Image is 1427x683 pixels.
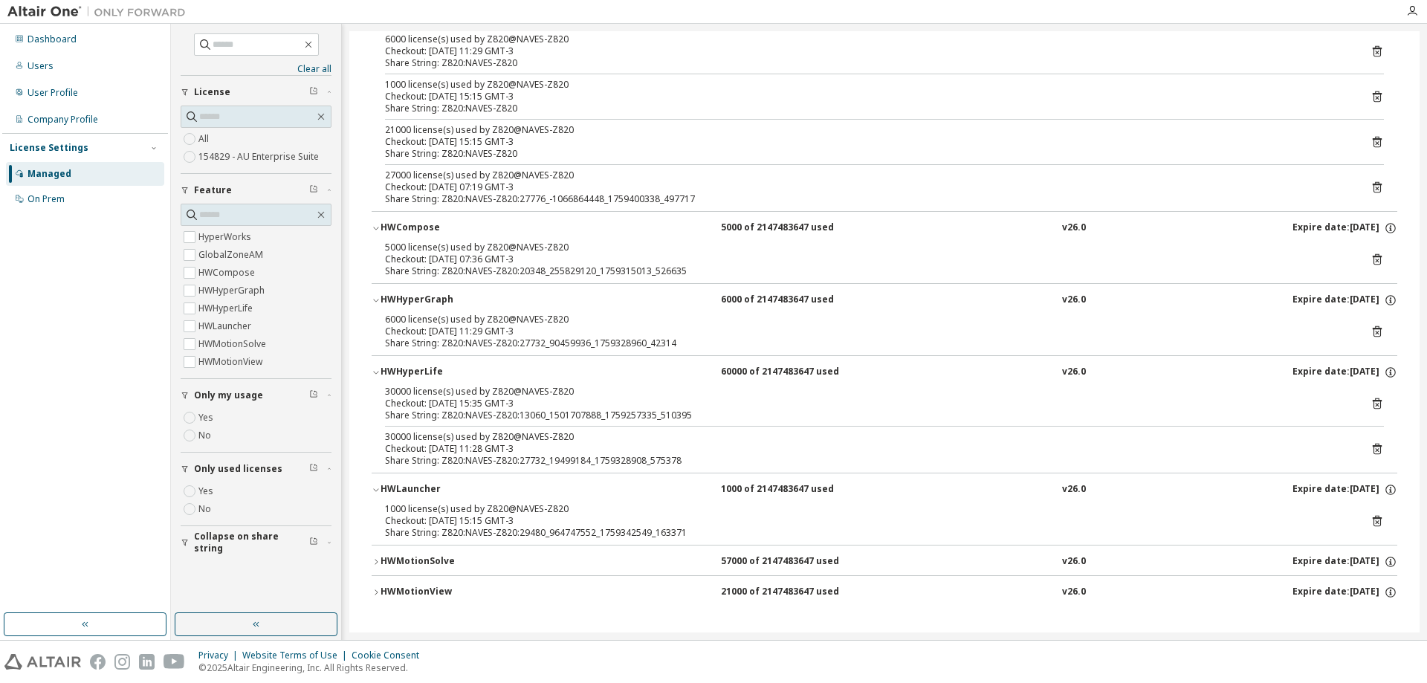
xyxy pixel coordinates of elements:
label: No [198,500,214,518]
a: Clear all [181,63,331,75]
img: linkedin.svg [139,654,155,670]
button: HWCompose5000 of 2147483647 usedv26.0Expire date:[DATE] [372,212,1397,245]
button: License [181,76,331,109]
span: Feature [194,184,232,196]
img: altair_logo.svg [4,654,81,670]
div: 21000 of 2147483647 used [721,586,855,599]
p: © 2025 Altair Engineering, Inc. All Rights Reserved. [198,661,428,674]
label: No [198,427,214,444]
label: Yes [198,482,216,500]
div: License Settings [10,142,88,154]
div: HWMotionSolve [381,555,514,569]
button: HWLauncher1000 of 2147483647 usedv26.0Expire date:[DATE] [372,473,1397,506]
label: GlobalZoneAM [198,246,266,264]
span: Clear filter [309,184,318,196]
div: Company Profile [27,114,98,126]
button: Only my usage [181,379,331,412]
span: Clear filter [309,389,318,401]
div: v26.0 [1062,366,1086,379]
div: Checkout: [DATE] 15:15 GMT-3 [385,136,1348,148]
span: Clear filter [309,86,318,98]
div: Expire date: [DATE] [1292,366,1397,379]
div: 30000 license(s) used by Z820@NAVES-Z820 [385,386,1348,398]
label: HWMotionView [198,353,265,371]
div: HWMotionView [381,586,514,599]
label: 154829 - AU Enterprise Suite [198,148,322,166]
span: License [194,86,230,98]
span: Clear filter [309,463,318,475]
div: Expire date: [DATE] [1292,555,1397,569]
label: HWHyperLife [198,300,256,317]
label: HWHyperGraph [198,282,268,300]
div: 5000 of 2147483647 used [721,221,855,235]
label: HWCompose [198,264,258,282]
div: Managed [27,168,71,180]
div: Checkout: [DATE] 07:19 GMT-3 [385,181,1348,193]
div: 21000 license(s) used by Z820@NAVES-Z820 [385,124,1348,136]
div: Users [27,60,54,72]
div: 1000 license(s) used by Z820@NAVES-Z820 [385,79,1348,91]
button: Only used licenses [181,453,331,485]
div: v26.0 [1062,294,1086,307]
label: HWMotionSolve [198,335,269,353]
div: 30000 license(s) used by Z820@NAVES-Z820 [385,431,1348,443]
div: 57000 of 2147483647 used [721,555,855,569]
button: HWMotionSolve57000 of 2147483647 usedv26.0Expire date:[DATE] [372,546,1397,578]
div: Checkout: [DATE] 15:15 GMT-3 [385,515,1348,527]
div: HWHyperLife [381,366,514,379]
div: Cookie Consent [352,650,428,661]
button: Collapse on share string [181,526,331,559]
div: Share String: Z820:NAVES-Z820 [385,103,1348,114]
div: Share String: Z820:NAVES-Z820:20348_255829120_1759315013_526635 [385,265,1348,277]
button: HWHyperGraph6000 of 2147483647 usedv26.0Expire date:[DATE] [372,284,1397,317]
div: HWLauncher [381,483,514,496]
div: Expire date: [DATE] [1292,221,1397,235]
div: 6000 license(s) used by Z820@NAVES-Z820 [385,314,1348,326]
div: HWHyperGraph [381,294,514,307]
div: Share String: Z820:NAVES-Z820:27732_19499184_1759328908_575378 [385,455,1348,467]
div: 27000 license(s) used by Z820@NAVES-Z820 [385,169,1348,181]
div: Website Terms of Use [242,650,352,661]
div: On Prem [27,193,65,205]
span: Only used licenses [194,463,282,475]
div: Checkout: [DATE] 15:15 GMT-3 [385,91,1348,103]
span: Clear filter [309,537,318,548]
div: 6000 license(s) used by Z820@NAVES-Z820 [385,33,1348,45]
div: Expire date: [DATE] [1292,294,1397,307]
div: v26.0 [1062,586,1086,599]
div: Expire date: [DATE] [1292,586,1397,599]
label: Yes [198,409,216,427]
span: Collapse on share string [194,531,309,554]
label: HyperWorks [198,228,254,246]
div: Checkout: [DATE] 15:35 GMT-3 [385,398,1348,410]
img: instagram.svg [114,654,130,670]
div: Share String: Z820:NAVES-Z820 [385,57,1348,69]
div: HWCompose [381,221,514,235]
div: 1000 of 2147483647 used [721,483,855,496]
div: Privacy [198,650,242,661]
div: Share String: Z820:NAVES-Z820:27776_-1066864448_1759400338_497717 [385,193,1348,205]
div: User Profile [27,87,78,99]
button: HWHyperLife60000 of 2147483647 usedv26.0Expire date:[DATE] [372,356,1397,389]
div: 6000 of 2147483647 used [721,294,855,307]
div: 5000 license(s) used by Z820@NAVES-Z820 [385,242,1348,253]
button: Feature [181,174,331,207]
div: Expire date: [DATE] [1292,483,1397,496]
label: All [198,130,212,148]
div: Checkout: [DATE] 11:28 GMT-3 [385,443,1348,455]
div: Share String: Z820:NAVES-Z820:13060_1501707888_1759257335_510395 [385,410,1348,421]
div: Dashboard [27,33,77,45]
div: v26.0 [1062,221,1086,235]
img: facebook.svg [90,654,106,670]
div: Checkout: [DATE] 11:29 GMT-3 [385,45,1348,57]
img: youtube.svg [164,654,185,670]
div: v26.0 [1062,555,1086,569]
div: Share String: Z820:NAVES-Z820:27732_90459936_1759328960_42314 [385,337,1348,349]
div: v26.0 [1062,483,1086,496]
label: HWLauncher [198,317,254,335]
div: Share String: Z820:NAVES-Z820 [385,148,1348,160]
img: Altair One [7,4,193,19]
div: Checkout: [DATE] 07:36 GMT-3 [385,253,1348,265]
span: Only my usage [194,389,263,401]
div: 1000 license(s) used by Z820@NAVES-Z820 [385,503,1348,515]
